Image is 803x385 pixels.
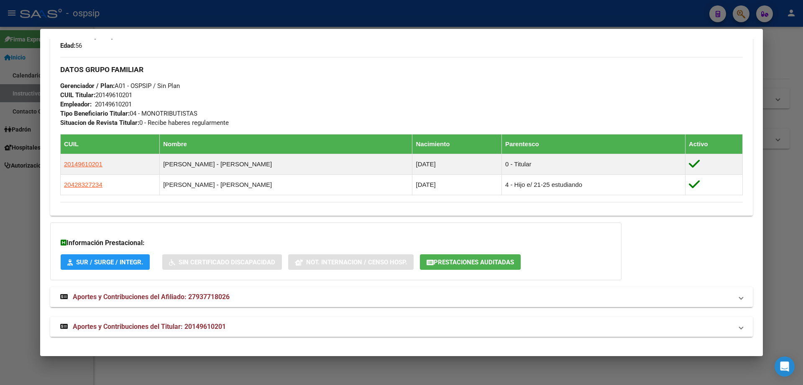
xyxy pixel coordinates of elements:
[685,134,742,154] th: Activo
[60,42,75,49] strong: Edad:
[73,323,226,331] span: Aportes y Contribuciones del Titular: 20149610201
[160,175,412,195] td: [PERSON_NAME] - [PERSON_NAME]
[61,238,611,248] h3: Información Prestacional:
[50,317,753,337] mat-expansion-panel-header: Aportes y Contribuciones del Titular: 20149610201
[501,154,685,175] td: 0 - Titular
[501,175,685,195] td: 4 - Hijo e/ 21-25 estudiando
[501,134,685,154] th: Parentesco
[64,160,102,168] span: 20149610201
[60,65,743,74] h3: DATOS GRUPO FAMILIAR
[60,82,180,90] span: A01 - OSPSIP / Sin Plan
[412,175,501,195] td: [DATE]
[60,110,130,117] strong: Tipo Beneficiario Titular:
[61,254,150,270] button: SUR / SURGE / INTEGR.
[179,258,275,266] span: Sin Certificado Discapacidad
[160,154,412,175] td: [PERSON_NAME] - [PERSON_NAME]
[60,91,132,99] span: 20149610201
[60,110,197,117] span: 04 - MONOTRIBUTISTAS
[288,254,414,270] button: Not. Internacion / Censo Hosp.
[50,287,753,307] mat-expansion-panel-header: Aportes y Contribuciones del Afiliado: 27937718026
[412,154,501,175] td: [DATE]
[434,258,514,266] span: Prestaciones Auditadas
[61,134,160,154] th: CUIL
[160,134,412,154] th: Nombre
[64,181,102,188] span: 20428327234
[60,119,139,127] strong: Situacion de Revista Titular:
[412,134,501,154] th: Nacimiento
[162,254,282,270] button: Sin Certificado Discapacidad
[306,258,407,266] span: Not. Internacion / Censo Hosp.
[73,293,230,301] span: Aportes y Contribuciones del Afiliado: 27937718026
[95,100,132,109] div: 20149610201
[76,258,143,266] span: SUR / SURGE / INTEGR.
[60,91,95,99] strong: CUIL Titular:
[60,42,82,49] span: 56
[420,254,521,270] button: Prestaciones Auditadas
[775,357,795,377] div: Open Intercom Messenger
[60,82,115,90] strong: Gerenciador / Plan:
[60,119,229,127] span: 0 - Recibe haberes regularmente
[60,101,92,108] strong: Empleador:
